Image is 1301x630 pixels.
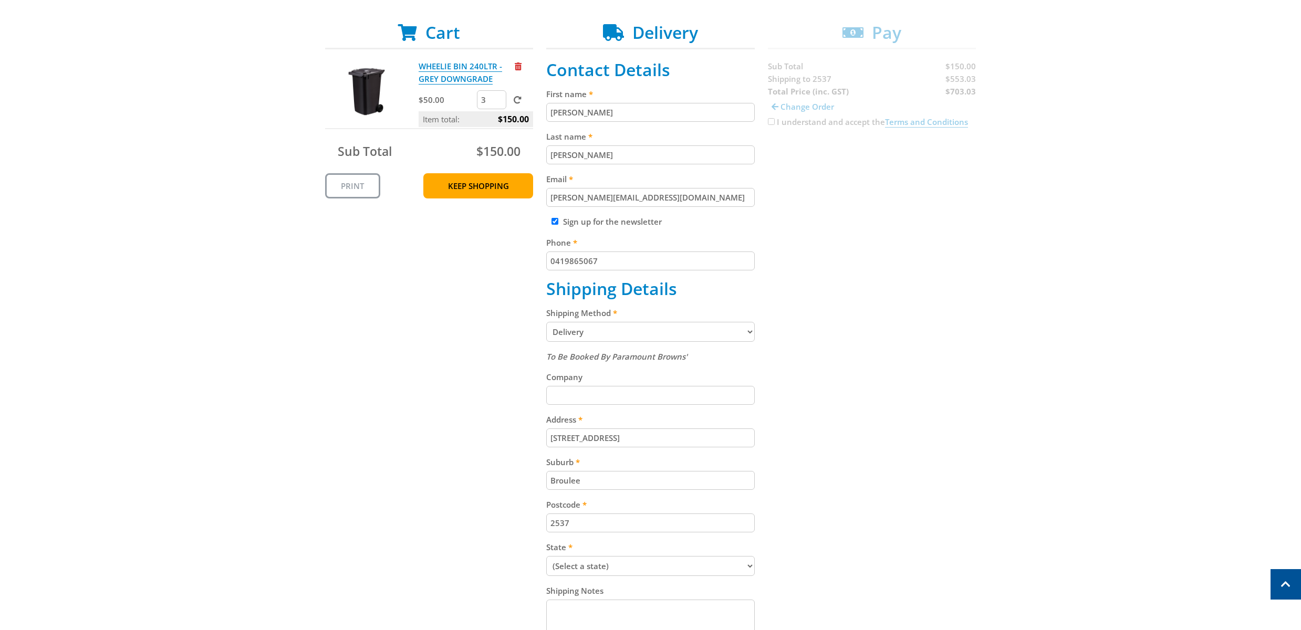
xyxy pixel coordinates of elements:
label: Shipping Notes [546,584,755,597]
label: Last name [546,130,755,143]
label: Sign up for the newsletter [563,216,662,227]
input: Please enter your email address. [546,188,755,207]
label: Postcode [546,498,755,511]
h2: Shipping Details [546,279,755,299]
input: Please enter your suburb. [546,471,755,490]
h2: Contact Details [546,60,755,80]
label: First name [546,88,755,100]
span: Cart [425,21,460,44]
input: Please enter your last name. [546,145,755,164]
input: Please enter your telephone number. [546,251,755,270]
select: Please select your state. [546,556,755,576]
img: WHEELIE BIN 240LTR - GREY DOWNGRADE [335,60,398,123]
a: WHEELIE BIN 240LTR - GREY DOWNGRADE [419,61,502,85]
label: Shipping Method [546,307,755,319]
em: To Be Booked By Paramount Browns' [546,351,688,362]
label: Email [546,173,755,185]
a: Keep Shopping [423,173,533,198]
span: $150.00 [476,143,521,160]
label: Address [546,413,755,426]
input: Please enter your first name. [546,103,755,122]
label: Phone [546,236,755,249]
select: Please select a shipping method. [546,322,755,342]
p: Item total: [419,111,533,127]
label: State [546,541,755,553]
input: Please enter your address. [546,428,755,447]
span: Sub Total [338,143,392,160]
a: Remove from cart [515,61,522,71]
label: Suburb [546,456,755,468]
span: Delivery [632,21,698,44]
input: Please enter your postcode. [546,513,755,532]
a: Print [325,173,380,198]
label: Company [546,371,755,383]
p: $50.00 [419,93,475,106]
span: $150.00 [498,111,529,127]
